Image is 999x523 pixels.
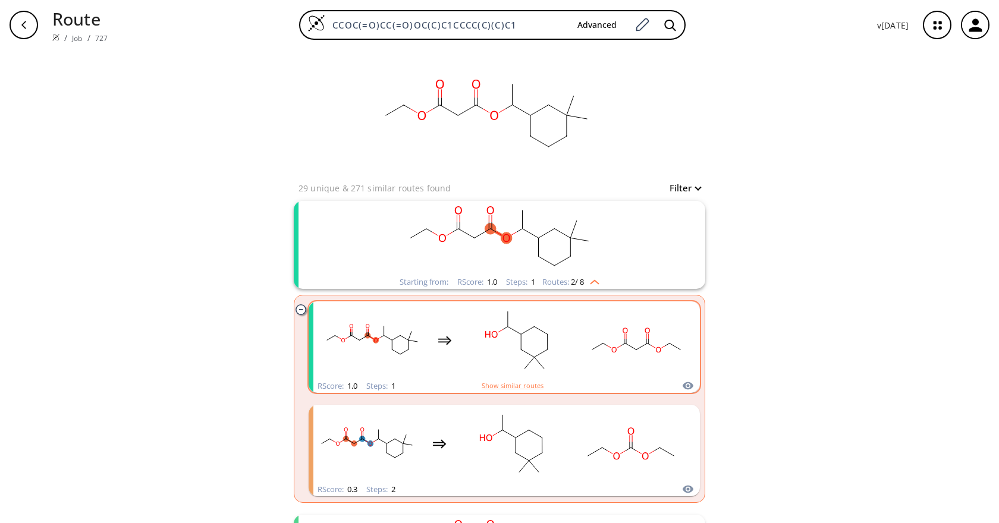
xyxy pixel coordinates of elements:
svg: CCOC(=O)CC(=O)OC(C)C1CCCC(C)(C)C1 [313,407,420,481]
button: Show similar routes [482,380,544,391]
div: Steps : [366,486,395,493]
li: / [64,31,67,44]
span: 2 / 8 [571,278,584,286]
div: RScore : [457,278,497,286]
svg: CCOC(=O)CC(=O)OC(C)C1CCCC(C)(C)C1 [319,303,426,377]
svg: CC(O)C1CCCC(C)(C)C1 [458,407,566,481]
p: Route [52,6,108,31]
svg: CC(=O)Br [696,407,803,481]
li: / [87,31,90,44]
div: RScore : [318,486,357,493]
div: RScore : [318,382,357,390]
a: Job [72,33,82,43]
span: 1 [389,380,395,391]
img: Spaya logo [52,34,59,41]
span: 0.3 [345,484,357,494]
span: 1 [529,276,535,287]
div: Steps : [366,382,395,390]
img: Up [584,275,599,285]
p: v [DATE] [877,19,909,31]
div: Steps : [506,278,535,286]
svg: CCOC(=O)CC(=O)OCC [583,303,690,377]
div: Routes: [542,278,599,286]
input: Enter SMILES [325,19,568,31]
span: 1.0 [485,276,497,287]
svg: CCOC(=O)OCC [577,407,684,481]
span: 2 [389,484,395,494]
svg: CC(O)C1CCCC(C)(C)C1 [464,303,571,377]
svg: CCOC(=O)CC(=O)OC(C)C1CCCC(C)(C)C1 [345,201,654,275]
a: 727 [95,33,108,43]
button: Filter [662,184,700,193]
span: 1.0 [345,380,357,391]
div: Starting from: [400,278,448,286]
svg: CCOC(=O)CC(=O)OC(C)C1CCCC(C)(C)C1 [367,50,605,181]
img: Logo Spaya [307,14,325,32]
button: Advanced [568,14,626,36]
p: 29 unique & 271 similar routes found [299,182,451,194]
